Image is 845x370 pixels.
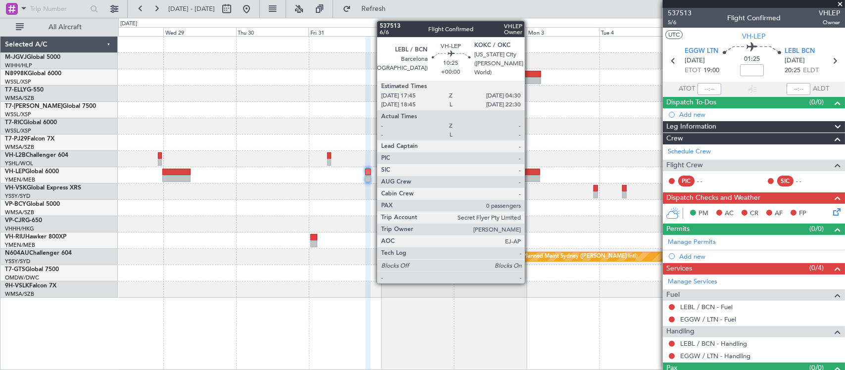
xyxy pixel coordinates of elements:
[819,18,840,27] span: Owner
[599,27,672,36] div: Tue 4
[26,24,104,31] span: All Aircraft
[668,277,717,287] a: Manage Services
[743,31,766,42] span: VH-LEP
[5,201,60,207] a: VP-BCYGlobal 5000
[803,66,819,76] span: ELDT
[11,19,107,35] button: All Aircraft
[353,5,395,12] span: Refresh
[5,218,42,224] a: VP-CJRG-650
[5,241,35,249] a: YMEN/MEB
[308,27,381,36] div: Fri 31
[785,66,800,76] span: 20:25
[5,87,44,93] a: T7-ELLYG-550
[5,185,27,191] span: VH-VSK
[5,127,31,135] a: WSSL/XSP
[338,1,398,17] button: Refresh
[5,192,30,200] a: YSSY/SYD
[5,54,27,60] span: M-JGVJ
[668,18,692,27] span: 5/6
[5,120,23,126] span: T7-RIC
[809,97,824,107] span: (0/0)
[5,234,25,240] span: VH-RIU
[5,267,59,273] a: T7-GTSGlobal 7500
[5,258,30,265] a: YSSY/SYD
[5,71,61,77] a: N8998KGlobal 6000
[5,54,60,60] a: M-JGVJGlobal 5000
[5,136,54,142] a: T7-PJ29Falcon 7X
[678,176,695,186] div: PIC
[809,263,824,273] span: (0/4)
[5,250,72,256] a: N604AUChallenger 604
[777,176,794,186] div: SIC
[5,290,34,298] a: WMSA/SZB
[5,78,31,86] a: WSSL/XSP
[5,169,25,175] span: VH-LEP
[666,192,760,204] span: Dispatch Checks and Weather
[5,103,96,109] a: T7-[PERSON_NAME]Global 7500
[679,252,840,261] div: Add new
[666,121,716,133] span: Leg Information
[668,147,711,157] a: Schedule Crew
[5,152,26,158] span: VH-L2B
[5,152,68,158] a: VH-L2BChallenger 604
[744,54,760,64] span: 01:25
[697,83,721,95] input: --:--
[666,97,716,108] span: Dispatch To-Dos
[5,169,59,175] a: VH-LEPGlobal 6000
[668,237,716,247] a: Manage Permits
[785,56,805,66] span: [DATE]
[666,263,692,275] span: Services
[685,56,705,66] span: [DATE]
[750,209,758,219] span: CR
[523,249,638,264] div: Planned Maint Sydney ([PERSON_NAME] Intl)
[680,352,750,360] a: EGGW / LTN - Handling
[666,326,695,337] span: Handling
[680,315,736,324] a: EGGW / LTN - Fuel
[5,176,35,184] a: YMEN/MEB
[799,209,806,219] span: FP
[666,224,690,235] span: Permits
[679,84,695,94] span: ATOT
[5,209,34,216] a: WMSA/SZB
[5,283,29,289] span: 9H-VSLK
[5,218,25,224] span: VP-CJR
[454,27,527,36] div: Sun 2
[685,46,718,56] span: EGGW LTN
[5,71,28,77] span: N8998K
[775,209,783,219] span: AF
[5,225,34,232] a: VHHH/HKG
[5,94,34,102] a: WMSA/SZB
[168,4,215,13] span: [DATE] - [DATE]
[680,303,733,311] a: LEBL / BCN - Fuel
[5,111,31,118] a: WSSL/XSP
[679,110,840,119] div: Add new
[5,274,39,281] a: OMDW/DWC
[30,1,87,16] input: Trip Number
[665,30,683,39] button: UTC
[5,120,57,126] a: T7-RICGlobal 6000
[5,185,81,191] a: VH-VSKGlobal Express XRS
[813,84,829,94] span: ALDT
[5,136,27,142] span: T7-PJ29
[527,27,599,36] div: Mon 3
[697,177,719,185] div: - -
[120,20,137,28] div: [DATE]
[163,27,236,36] div: Wed 29
[5,201,26,207] span: VP-BCY
[5,62,32,69] a: WIHH/HLP
[666,133,683,144] span: Crew
[5,267,25,273] span: T7-GTS
[91,27,163,36] div: Tue 28
[5,103,62,109] span: T7-[PERSON_NAME]
[5,283,56,289] a: 9H-VSLKFalcon 7X
[5,234,66,240] a: VH-RIUHawker 800XP
[668,8,692,18] span: 537513
[809,224,824,234] span: (0/0)
[236,27,309,36] div: Thu 30
[727,13,781,24] div: Flight Confirmed
[666,160,703,171] span: Flight Crew
[703,66,719,76] span: 19:00
[666,289,680,301] span: Fuel
[796,177,818,185] div: - -
[725,209,734,219] span: AC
